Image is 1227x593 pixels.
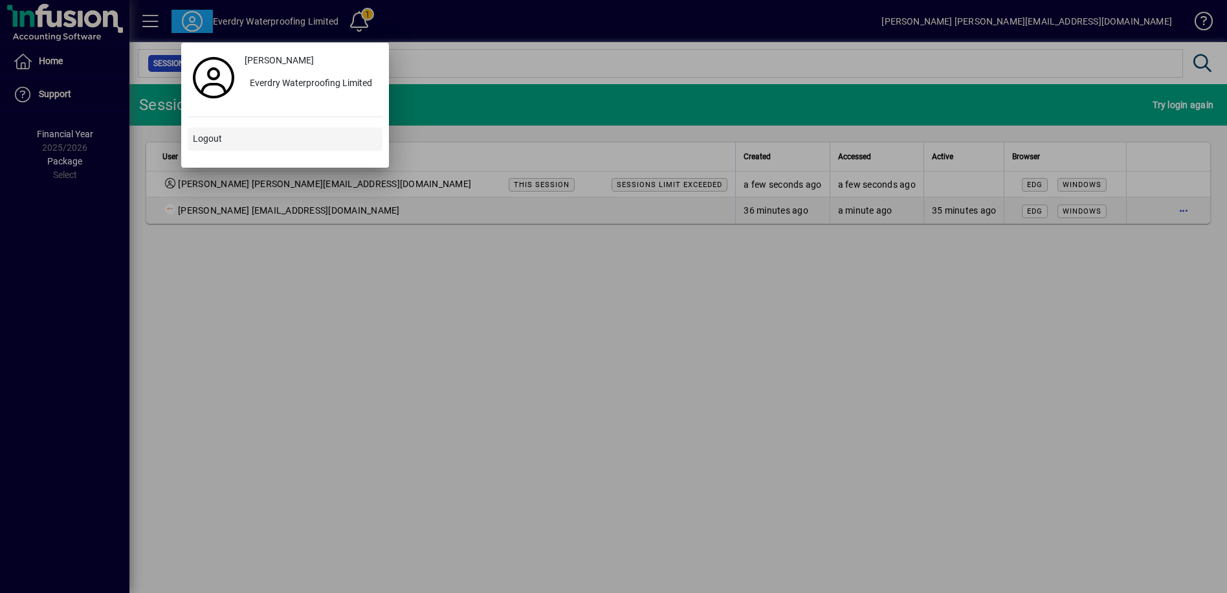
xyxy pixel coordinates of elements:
button: Logout [188,128,382,151]
a: Profile [188,66,239,89]
span: Logout [193,132,222,146]
a: [PERSON_NAME] [239,49,382,73]
button: Everdry Waterproofing Limited [239,73,382,96]
span: [PERSON_NAME] [245,54,314,67]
